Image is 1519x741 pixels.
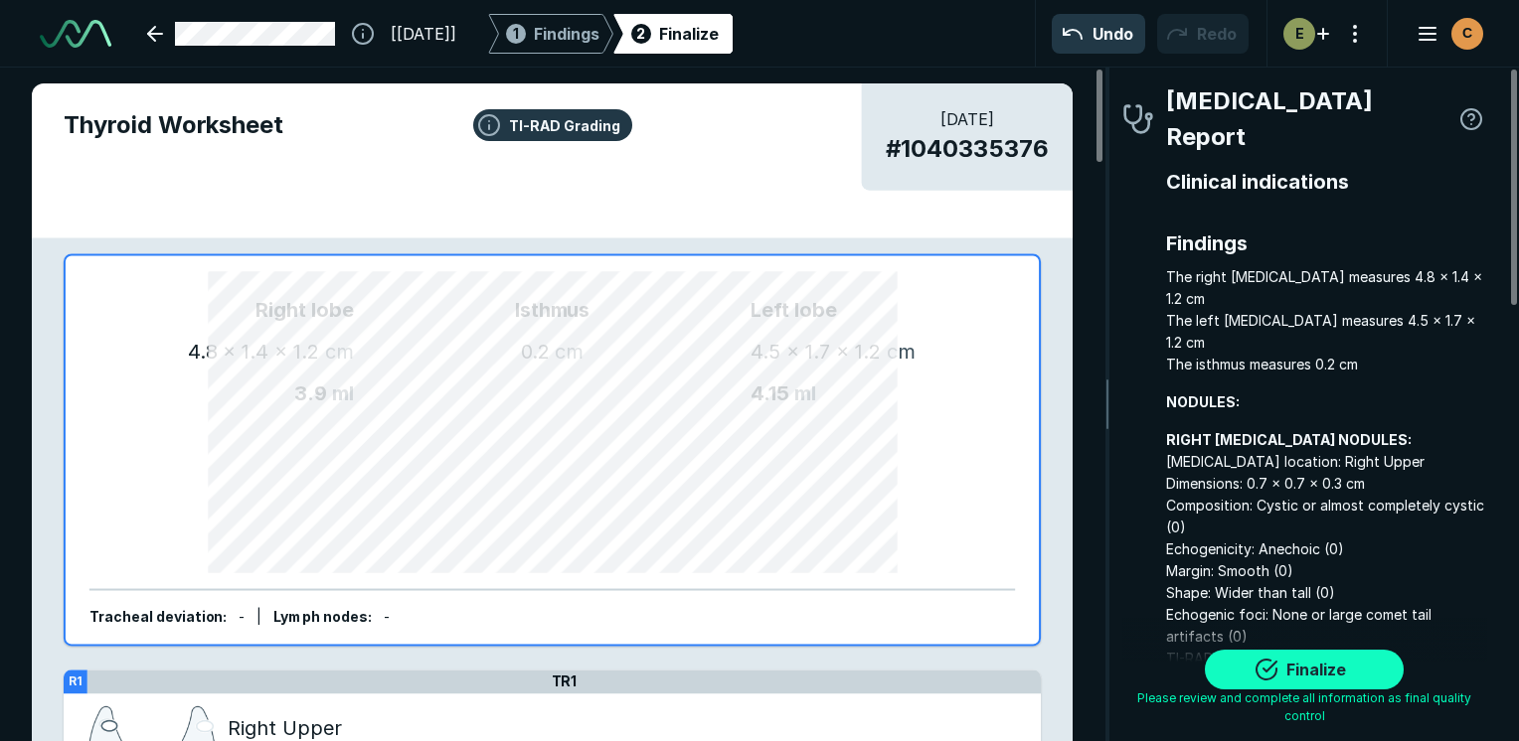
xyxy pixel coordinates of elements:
strong: R1 [69,673,83,688]
img: See-Mode Logo [40,20,111,48]
span: Right lobe [113,295,354,325]
span: 1 [513,23,519,44]
span: 3.9 [294,381,327,405]
button: TI-RAD Grading [473,109,632,141]
span: - [384,609,390,626]
span: [MEDICAL_DATA] location: Right Upper Dimensions: 0.7 x 0.7 x 0.3 cm Composition: Cystic or almost... [1166,429,1487,691]
span: 2 [636,23,645,44]
span: ml [794,381,816,405]
span: cm [887,340,916,364]
span: [DATE] [886,107,1050,131]
div: avatar-name [1451,18,1483,50]
span: Left lobe [751,295,991,325]
span: 4.8 x 1.4 x 1.2 [188,340,320,364]
span: Please review and complete all information as final quality control [1122,689,1487,725]
button: avatar-name [1404,14,1487,54]
span: ml [332,381,354,405]
span: Tracheal deviation : [89,609,228,626]
span: Lymph nodes : [273,609,372,626]
button: Finalize [1205,650,1404,689]
span: 4.15 [751,381,789,405]
span: # 1040335376 [886,131,1050,167]
span: cm [555,340,584,364]
a: See-Mode Logo [32,12,119,56]
div: | [256,607,261,629]
div: - [239,607,245,629]
strong: NODULES: [1166,393,1240,410]
div: 2Finalize [613,14,733,54]
button: Redo [1157,14,1249,54]
span: 0.2 [521,340,550,364]
span: cm [325,340,354,364]
div: Finalize [659,22,719,46]
span: Clinical indications [1166,167,1487,197]
button: Undo [1052,14,1145,54]
span: [[DATE]] [391,22,456,46]
span: Thyroid Worksheet [64,107,1041,143]
strong: RIGHT [MEDICAL_DATA] NODULES: [1166,431,1412,448]
span: The right [MEDICAL_DATA] measures 4.8 x 1.4 x 1.2 cm The left [MEDICAL_DATA] measures 4.5 x 1.7 x... [1166,266,1487,375]
div: 1Findings [488,14,613,54]
span: Findings [534,22,599,46]
span: 4.5 x 1.7 x 1.2 [751,340,881,364]
div: avatar-name [1283,18,1315,50]
span: E [1295,23,1304,44]
span: TR1 [552,672,578,690]
span: C [1462,23,1472,44]
span: Isthmus [354,295,751,325]
span: Findings [1166,228,1487,258]
span: [MEDICAL_DATA] Report [1166,83,1455,155]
